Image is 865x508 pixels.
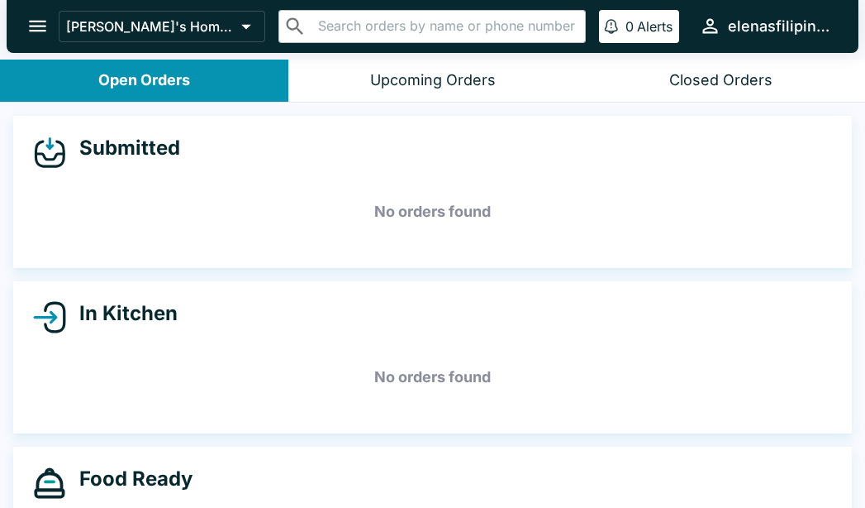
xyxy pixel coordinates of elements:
[625,18,634,35] p: 0
[66,18,235,35] p: [PERSON_NAME]'s Home of the Finest Filipino Foods
[313,15,578,38] input: Search orders by name or phone number
[370,71,496,90] div: Upcoming Orders
[98,71,190,90] div: Open Orders
[637,18,673,35] p: Alerts
[17,5,59,47] button: open drawer
[66,136,180,161] h4: Submitted
[59,11,265,42] button: [PERSON_NAME]'s Home of the Finest Filipino Foods
[669,71,772,90] div: Closed Orders
[66,301,178,326] h4: In Kitchen
[692,8,839,44] button: elenasfilipinofoods
[33,182,832,242] h5: No orders found
[33,347,832,407] h5: No orders found
[66,467,192,491] h4: Food Ready
[728,17,832,36] div: elenasfilipinofoods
